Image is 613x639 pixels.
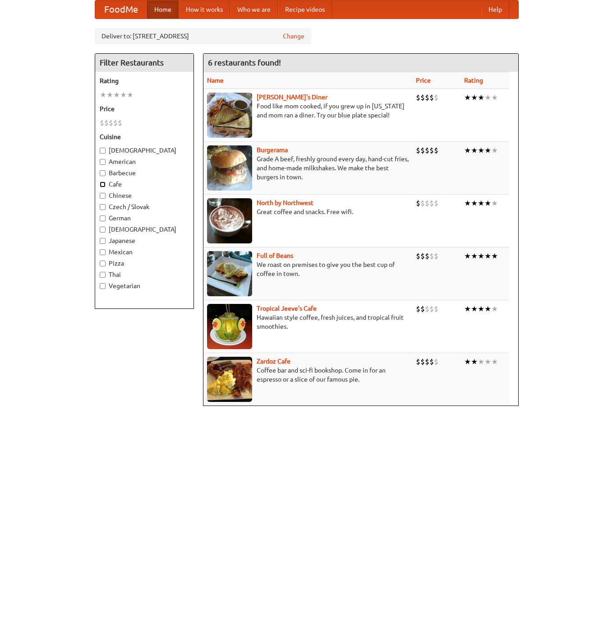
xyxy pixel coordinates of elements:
[416,198,420,208] li: $
[207,366,409,384] p: Coffee bar and sci-fi bookshop. Come in for an espresso or a slice of our famous pie.
[257,358,290,365] a: Zardoz Cafe
[100,193,106,199] input: Chinese
[491,357,498,367] li: ★
[283,32,304,41] a: Change
[179,0,230,19] a: How it works
[100,249,106,255] input: Mexican
[207,77,224,84] a: Name
[207,313,409,331] p: Hawaiian style coffee, fresh juices, and tropical fruit smoothies.
[100,191,189,200] label: Chinese
[425,251,429,261] li: $
[416,304,420,314] li: $
[484,357,491,367] li: ★
[257,199,313,206] a: North by Northwest
[434,251,438,261] li: $
[478,145,484,155] li: ★
[425,304,429,314] li: $
[120,90,127,100] li: ★
[425,93,429,103] li: $
[100,180,189,189] label: Cafe
[100,146,189,155] label: [DEMOGRAPHIC_DATA]
[429,357,434,367] li: $
[95,28,311,44] div: Deliver to: [STREET_ADDRESS]
[491,304,498,314] li: ★
[429,93,434,103] li: $
[100,157,189,166] label: American
[207,145,252,191] img: burgerama.jpg
[95,54,194,72] h4: Filter Restaurants
[100,118,104,128] li: $
[100,76,189,85] h5: Rating
[257,146,288,154] a: Burgerama
[100,272,106,278] input: Thai
[207,357,252,402] img: zardoz.jpg
[478,93,484,103] li: ★
[420,304,425,314] li: $
[207,260,409,278] p: We roast on premises to give you the best cup of coffee in town.
[109,118,113,128] li: $
[416,145,420,155] li: $
[471,304,478,314] li: ★
[208,58,281,67] ng-pluralize: 6 restaurants found!
[100,104,189,113] h5: Price
[100,283,106,289] input: Vegetarian
[429,304,434,314] li: $
[100,270,189,279] label: Thai
[230,0,278,19] a: Who we are
[471,251,478,261] li: ★
[104,118,109,128] li: $
[207,207,409,216] p: Great coffee and snacks. Free wifi.
[491,198,498,208] li: ★
[257,252,293,259] a: Full of Beans
[100,225,189,234] label: [DEMOGRAPHIC_DATA]
[429,145,434,155] li: $
[100,259,189,268] label: Pizza
[207,198,252,243] img: north.jpg
[207,154,409,182] p: Grade A beef, freshly ground every day, hand-cut fries, and home-made milkshakes. We make the bes...
[100,247,189,257] label: Mexican
[257,305,317,312] a: Tropical Jeeve's Cafe
[100,90,106,100] li: ★
[100,281,189,290] label: Vegetarian
[100,214,189,223] label: German
[491,251,498,261] li: ★
[100,148,106,154] input: [DEMOGRAPHIC_DATA]
[207,251,252,296] img: beans.jpg
[420,93,425,103] li: $
[100,182,106,187] input: Cafe
[464,251,471,261] li: ★
[471,93,478,103] li: ★
[257,93,327,101] a: [PERSON_NAME]'s Diner
[464,198,471,208] li: ★
[420,198,425,208] li: $
[478,304,484,314] li: ★
[416,77,431,84] a: Price
[434,93,438,103] li: $
[471,357,478,367] li: ★
[420,357,425,367] li: $
[484,251,491,261] li: ★
[471,198,478,208] li: ★
[434,357,438,367] li: $
[416,251,420,261] li: $
[100,202,189,211] label: Czech / Slovak
[478,251,484,261] li: ★
[429,198,434,208] li: $
[100,204,106,210] input: Czech / Slovak
[100,227,106,233] input: [DEMOGRAPHIC_DATA]
[106,90,113,100] li: ★
[207,304,252,349] img: jeeves.jpg
[464,77,483,84] a: Rating
[434,198,438,208] li: $
[425,145,429,155] li: $
[471,145,478,155] li: ★
[491,93,498,103] li: ★
[278,0,332,19] a: Recipe videos
[478,357,484,367] li: ★
[484,198,491,208] li: ★
[100,168,189,177] label: Barbecue
[464,93,471,103] li: ★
